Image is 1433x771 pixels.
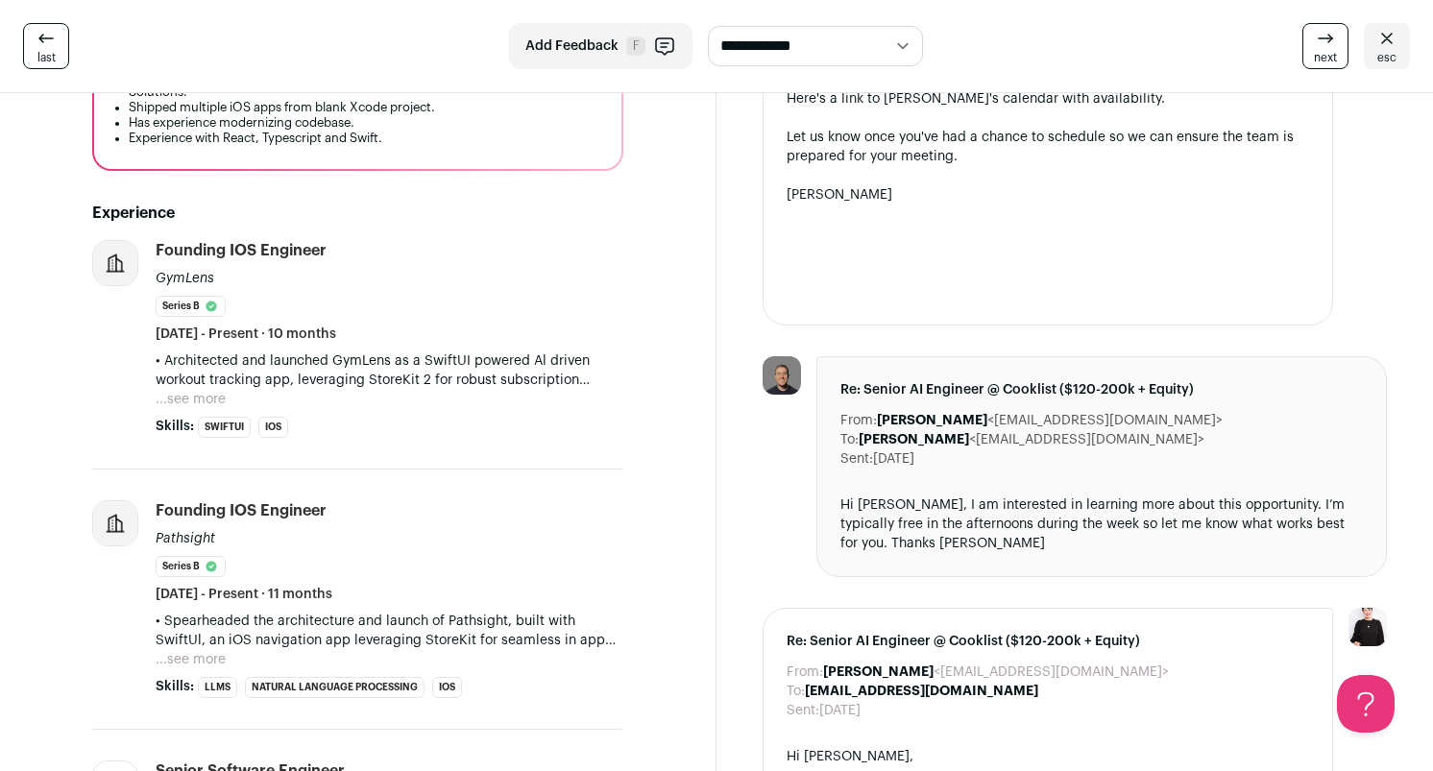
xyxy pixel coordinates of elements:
[198,417,251,438] li: SwiftUI
[823,665,934,679] b: [PERSON_NAME]
[93,501,137,545] img: company-logo-placeholder-414d4e2ec0e2ddebbe968bf319fdfe5acfe0c9b87f798d344e800bc9a89632a0.png
[156,650,226,669] button: ...see more
[1302,23,1348,69] a: next
[258,417,288,438] li: iOS
[787,128,1309,166] div: Let us know once you've had a chance to schedule so we can ensure the team is prepared for your m...
[1337,675,1395,733] iframe: Help Scout Beacon - Open
[156,351,623,390] p: • Architected and launched GymLens as a SwiftUI powered Al driven workout tracking app, leveragin...
[156,677,194,696] span: Skills:
[129,131,598,146] li: Experience with React, Typescript and Swift.
[156,556,226,577] li: Series B
[23,23,69,69] a: last
[787,185,1309,205] div: [PERSON_NAME]
[432,677,462,698] li: iOS
[156,612,623,650] p: • Spearheaded the architecture and launch of Pathsight, built with SwiftUl, an iOS navigation app...
[156,325,336,344] span: [DATE] - Present · 10 months
[859,433,969,446] b: [PERSON_NAME]
[156,240,327,261] div: Founding iOS Engineer
[823,663,1169,682] dd: <[EMAIL_ADDRESS][DOMAIN_NAME]>
[805,685,1038,698] b: [EMAIL_ADDRESS][DOMAIN_NAME]
[787,632,1309,651] span: Re: Senior AI Engineer @ Cooklist ($120-200k + Equity)
[787,92,1165,106] a: Here's a link to [PERSON_NAME]'s calendar with availability.
[1377,50,1397,65] span: esc
[859,430,1204,449] dd: <[EMAIL_ADDRESS][DOMAIN_NAME]>
[93,241,137,285] img: company-logo-placeholder-414d4e2ec0e2ddebbe968bf319fdfe5acfe0c9b87f798d344e800bc9a89632a0.png
[37,50,56,65] span: last
[156,417,194,436] span: Skills:
[509,23,692,69] button: Add Feedback F
[198,677,237,698] li: LLMs
[156,296,226,317] li: Series B
[156,585,332,604] span: [DATE] - Present · 11 months
[787,701,819,720] dt: Sent:
[92,202,623,225] h2: Experience
[840,380,1363,399] span: Re: Senior AI Engineer @ Cooklist ($120-200k + Equity)
[787,663,823,682] dt: From:
[1348,608,1387,646] img: 9240684-medium_jpg
[626,36,645,56] span: F
[1314,50,1337,65] span: next
[156,390,226,409] button: ...see more
[129,100,598,115] li: Shipped multiple iOS apps from blank Xcode project.
[763,356,801,395] img: 7e7e45e50d914c7e1a614f49edf34b3eff001f4a7eba0f7012b9f243a0c43864.jpg
[787,747,1309,766] div: Hi [PERSON_NAME],
[156,272,214,285] span: GymLens
[873,449,914,469] dd: [DATE]
[245,677,425,698] li: Natural Language Processing
[129,115,598,131] li: Has experience modernizing codebase.
[156,500,327,521] div: Founding iOS Engineer
[877,411,1223,430] dd: <[EMAIL_ADDRESS][DOMAIN_NAME]>
[525,36,619,56] span: Add Feedback
[819,701,861,720] dd: [DATE]
[1364,23,1410,69] a: esc
[840,449,873,469] dt: Sent:
[156,532,215,545] span: Pathsight
[787,682,805,701] dt: To:
[840,411,877,430] dt: From:
[840,430,859,449] dt: To:
[840,495,1363,553] div: Hi [PERSON_NAME], I am interested in learning more about this opportunity. I’m typically free in ...
[877,414,987,427] b: [PERSON_NAME]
